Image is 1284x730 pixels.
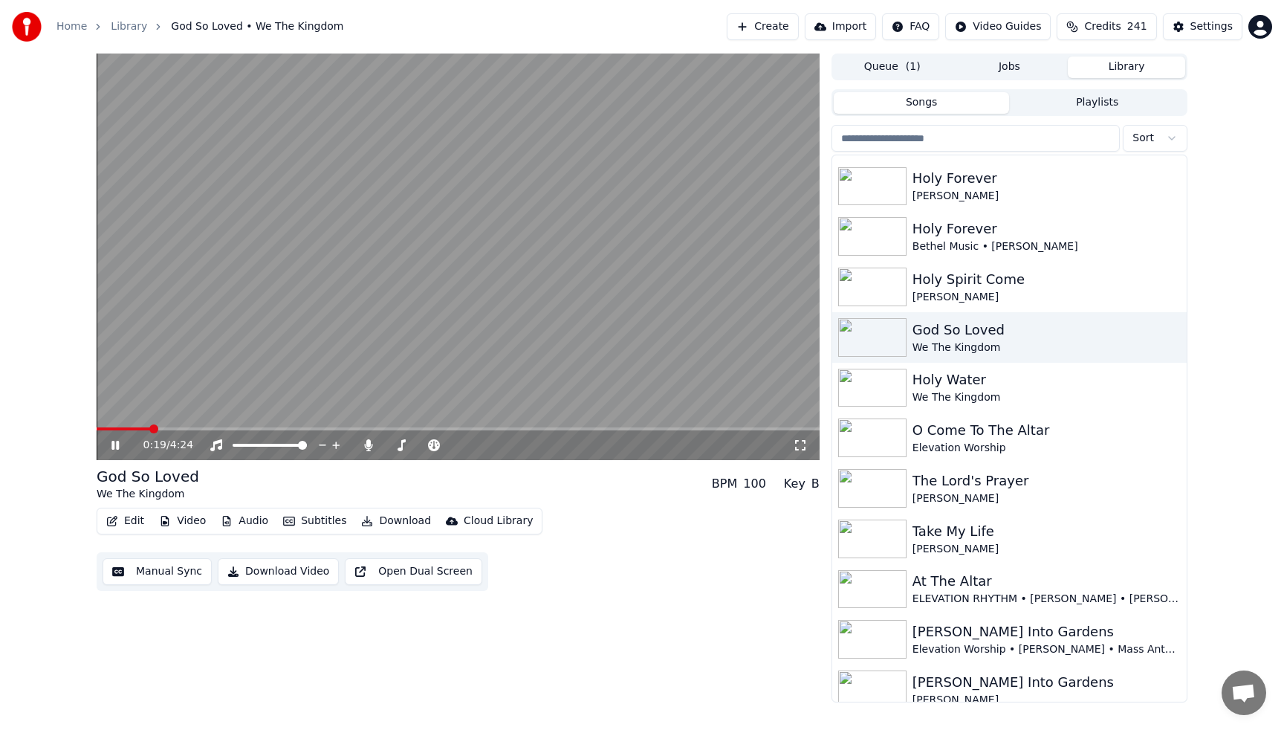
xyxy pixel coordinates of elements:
div: [PERSON_NAME] [912,189,1181,204]
div: O Come To The Altar [912,420,1181,441]
div: [PERSON_NAME] Into Gardens [912,672,1181,693]
nav: breadcrumb [56,19,344,34]
button: Queue [834,56,951,78]
div: We The Kingdom [912,340,1181,355]
span: God So Loved • We The Kingdom [171,19,343,34]
div: [PERSON_NAME] [912,491,1181,506]
span: Credits [1084,19,1121,34]
div: God So Loved [912,320,1181,340]
div: BPM [712,475,737,493]
button: Edit [100,511,150,532]
div: Holy Forever [912,168,1181,189]
span: 4:24 [170,438,193,453]
button: Manual Sync [103,558,212,585]
a: Library [111,19,147,34]
button: Create [727,13,799,40]
button: Import [805,13,876,40]
button: Songs [834,92,1010,114]
div: God So Loved [97,466,199,487]
div: [PERSON_NAME] [912,542,1181,557]
div: Holy Water [912,369,1181,390]
div: [PERSON_NAME] Into Gardens [912,621,1181,642]
div: B [811,475,820,493]
div: Bethel Music • [PERSON_NAME] [912,239,1181,254]
button: Playlists [1009,92,1185,114]
div: 100 [743,475,766,493]
div: We The Kingdom [97,487,199,502]
div: We The Kingdom [912,390,1181,405]
button: Settings [1163,13,1242,40]
span: ( 1 ) [906,59,921,74]
span: Sort [1132,131,1154,146]
button: Library [1068,56,1185,78]
div: Take My Life [912,521,1181,542]
img: youka [12,12,42,42]
span: 241 [1127,19,1147,34]
div: Cloud Library [464,514,533,529]
div: Open chat [1222,671,1266,715]
div: Key [784,475,805,493]
button: Video Guides [945,13,1051,40]
div: Holy Forever [912,219,1181,239]
button: Jobs [951,56,1069,78]
div: The Lord's Prayer [912,471,1181,491]
div: / [143,438,179,453]
button: Audio [215,511,274,532]
button: Credits241 [1057,13,1156,40]
button: Download Video [218,558,339,585]
div: Holy Spirit Come [912,269,1181,290]
div: Settings [1190,19,1233,34]
div: [PERSON_NAME] [912,290,1181,305]
div: At The Altar [912,571,1181,592]
div: Elevation Worship • [PERSON_NAME] • Mass Anthem • Anthem Worship [912,642,1181,657]
button: Open Dual Screen [345,558,482,585]
div: [PERSON_NAME] [912,693,1181,708]
button: Download [355,511,437,532]
a: Home [56,19,87,34]
div: ELEVATION RHYTHM • [PERSON_NAME] • [PERSON_NAME] [912,592,1181,607]
button: FAQ [882,13,939,40]
button: Subtitles [277,511,352,532]
div: Elevation Worship [912,441,1181,456]
button: Video [153,511,212,532]
span: 0:19 [143,438,166,453]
